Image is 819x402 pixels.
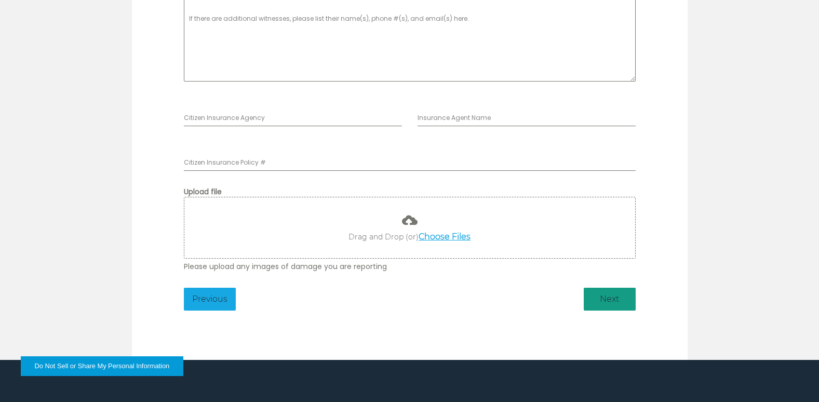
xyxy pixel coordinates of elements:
button: hiddenNext [584,288,636,311]
span: Previous [189,293,231,305]
p: Drag and Drop (or) [199,231,620,244]
label: Upload file [184,186,636,197]
span: Next [589,293,630,305]
span: Please upload any images of damage you are reporting [184,261,636,272]
button: hiddenPrevious [184,288,236,311]
a: Choose Files [419,232,471,242]
button: Do Not Sell or Share My Personal Information [21,356,183,376]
